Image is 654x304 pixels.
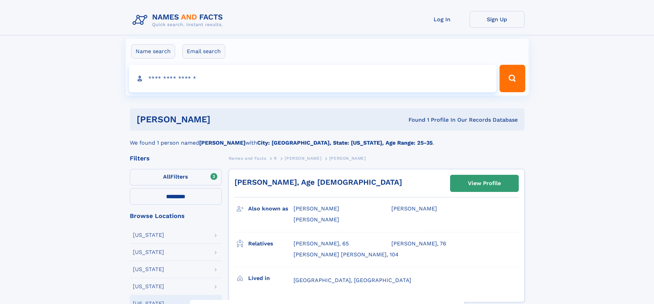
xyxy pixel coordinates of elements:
img: Logo Names and Facts [130,11,229,29]
button: Search Button [500,65,525,92]
span: [GEOGRAPHIC_DATA], [GEOGRAPHIC_DATA] [294,277,411,283]
b: City: [GEOGRAPHIC_DATA], State: [US_STATE], Age Range: 25-35 [257,139,433,146]
b: [PERSON_NAME] [199,139,245,146]
span: [PERSON_NAME] [391,205,437,212]
a: Log In [415,11,470,28]
a: [PERSON_NAME], 65 [294,240,349,247]
a: View Profile [450,175,518,192]
a: [PERSON_NAME] [PERSON_NAME], 104 [294,251,399,258]
div: Browse Locations [130,213,222,219]
label: Filters [130,169,222,185]
div: We found 1 person named with . [130,131,525,147]
a: R [274,154,277,162]
h3: Relatives [248,238,294,250]
span: [PERSON_NAME] [294,216,339,223]
span: [PERSON_NAME] [294,205,339,212]
a: [PERSON_NAME] [285,154,321,162]
h3: Lived in [248,272,294,284]
div: [US_STATE] [133,250,164,255]
span: [PERSON_NAME] [329,156,366,161]
input: search input [129,65,497,92]
span: R [274,156,277,161]
span: [PERSON_NAME] [285,156,321,161]
div: [US_STATE] [133,232,164,238]
a: Names and Facts [229,154,266,162]
h3: Also known as [248,203,294,215]
a: [PERSON_NAME], 76 [391,240,446,247]
div: View Profile [468,175,501,191]
h1: [PERSON_NAME] [137,115,310,124]
div: [US_STATE] [133,284,164,289]
a: Sign Up [470,11,525,28]
div: Found 1 Profile In Our Records Database [309,116,518,124]
a: [PERSON_NAME], Age [DEMOGRAPHIC_DATA] [234,178,402,186]
div: Filters [130,155,222,161]
label: Name search [131,44,175,59]
label: Email search [182,44,225,59]
span: All [163,173,170,180]
div: [US_STATE] [133,267,164,272]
